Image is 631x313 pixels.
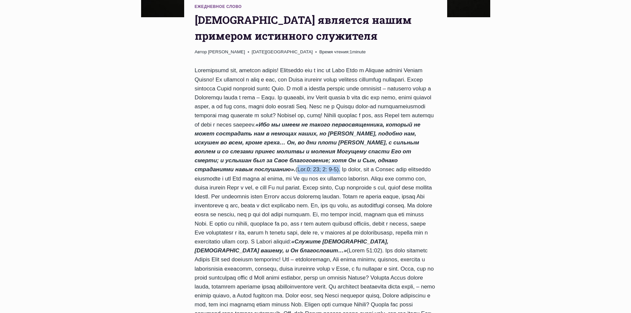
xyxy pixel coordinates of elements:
a: Ежедневное слово [195,4,242,9]
time: [DATE][GEOGRAPHIC_DATA] [252,48,313,56]
a: [PERSON_NAME] [208,49,245,54]
span: Время чтения: [319,49,350,54]
span: minute [352,49,366,54]
span: Автор [195,48,207,56]
span: 1 [319,48,366,56]
em: «Ибо мы имеем не такого первосвященника, который не может сострадать нам в немощах наших, но [PER... [195,122,421,173]
h1: [DEMOGRAPHIC_DATA] является нашим примером истинного служителя [195,12,437,44]
em: «Служите [DEMOGRAPHIC_DATA], [DEMOGRAPHIC_DATA] вашему, и Он благословит…» [195,238,389,254]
